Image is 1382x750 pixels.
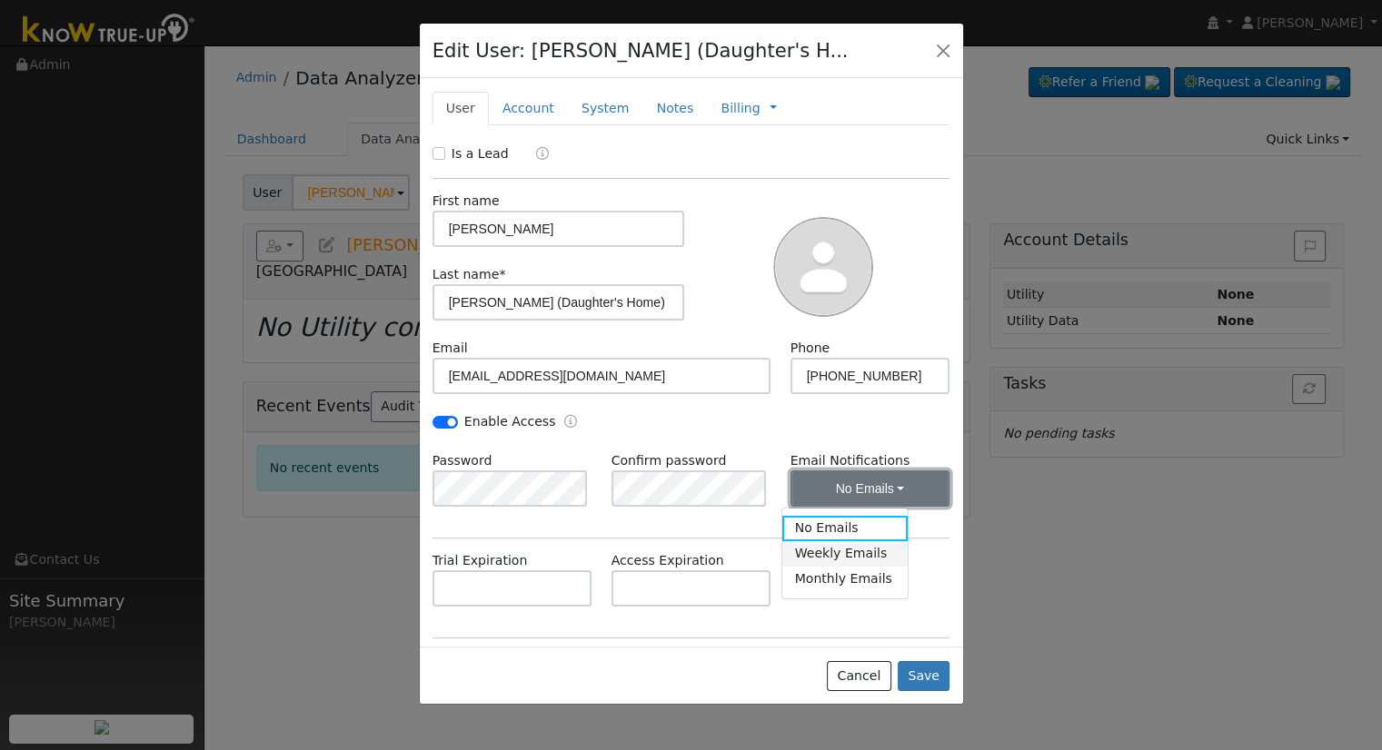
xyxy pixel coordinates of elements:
a: Monthly Emails [782,567,909,592]
span: Required [499,267,505,281]
label: Email Notifications [790,451,950,470]
a: Account [489,92,568,125]
a: No Emails [782,516,909,541]
a: User [432,92,489,125]
a: System [568,92,643,125]
label: Phone [790,339,830,358]
a: Billing [721,99,760,118]
label: Enable Access [464,412,556,431]
button: No Emails [790,470,950,507]
input: Is a Lead [432,147,445,160]
label: Password [432,451,492,470]
label: First name [432,192,500,211]
button: Save [898,661,950,692]
a: Weekly Emails [782,541,909,567]
h4: Edit User: [PERSON_NAME] (Daughter's H... [432,36,849,65]
a: Enable Access [564,412,577,433]
label: Email [432,339,468,358]
label: Confirm password [611,451,727,470]
button: Cancel [827,661,891,692]
label: Is a Lead [452,144,509,163]
a: Notes [642,92,707,125]
label: Trial Expiration [432,551,528,570]
a: Lead [522,144,549,165]
label: Access Expiration [611,551,724,570]
label: Last name [432,265,506,284]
